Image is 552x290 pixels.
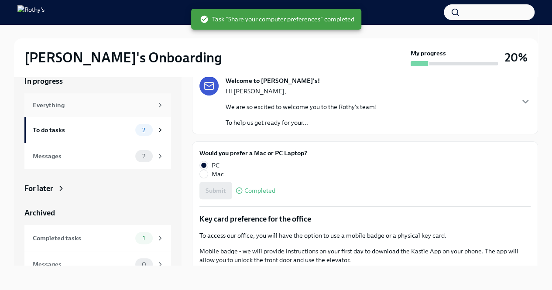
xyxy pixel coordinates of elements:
[244,188,275,194] span: Completed
[137,153,151,160] span: 2
[24,208,171,218] a: Archived
[505,50,528,65] h3: 20%
[33,151,132,161] div: Messages
[24,76,171,86] a: In progress
[411,49,446,58] strong: My progress
[24,183,53,194] div: For later
[226,118,377,127] p: To help us get ready for your...
[226,87,377,96] p: Hi [PERSON_NAME],
[137,235,151,242] span: 1
[33,100,153,110] div: Everything
[226,102,377,111] p: We are so excited to welcome you to the Rothy's team!
[212,170,224,178] span: Mac
[24,251,171,277] a: Messages0
[33,233,132,243] div: Completed tasks
[199,149,307,157] label: Would you prefer a Mac or PC Laptop?
[137,261,151,268] span: 0
[17,5,45,19] img: Rothy's
[24,143,171,169] a: Messages2
[137,127,151,133] span: 2
[212,161,219,170] span: PC
[24,117,171,143] a: To do tasks2
[24,49,222,66] h2: [PERSON_NAME]'s Onboarding
[199,214,531,224] p: Key card preference for the office
[199,231,531,240] p: To access our office, you will have the option to use a mobile badge or a physical key card.
[33,259,132,269] div: Messages
[199,247,531,264] p: Mobile badge - we will provide instructions on your first day to download the Kastle App on your ...
[200,15,354,24] span: Task "Share your computer preferences" completed
[226,76,320,85] strong: Welcome to [PERSON_NAME]'s!
[24,93,171,117] a: Everything
[24,183,171,194] a: For later
[33,125,132,135] div: To do tasks
[24,225,171,251] a: Completed tasks1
